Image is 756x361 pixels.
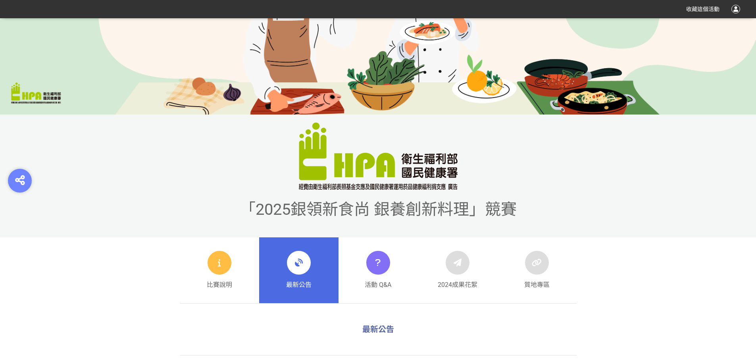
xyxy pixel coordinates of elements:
[339,237,418,303] a: 活動 Q&A
[207,280,232,290] span: 比賽說明
[299,122,458,190] img: 「2025銀領新食尚 銀養創新料理」競賽
[362,325,394,334] span: 最新公告
[497,237,577,303] a: 質地專區
[365,280,391,290] span: 活動 Q&A
[686,6,719,12] span: 收藏這個活動
[180,237,259,303] a: 比賽說明
[524,280,550,290] span: 質地專區
[240,211,517,216] a: 「2025銀領新食尚 銀養創新料理」競賽
[259,237,339,303] a: 最新公告
[438,280,477,290] span: 2024成果花絮
[240,200,517,219] span: 「2025銀領新食尚 銀養創新料理」競賽
[286,280,312,290] span: 最新公告
[418,237,497,303] a: 2024成果花絮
